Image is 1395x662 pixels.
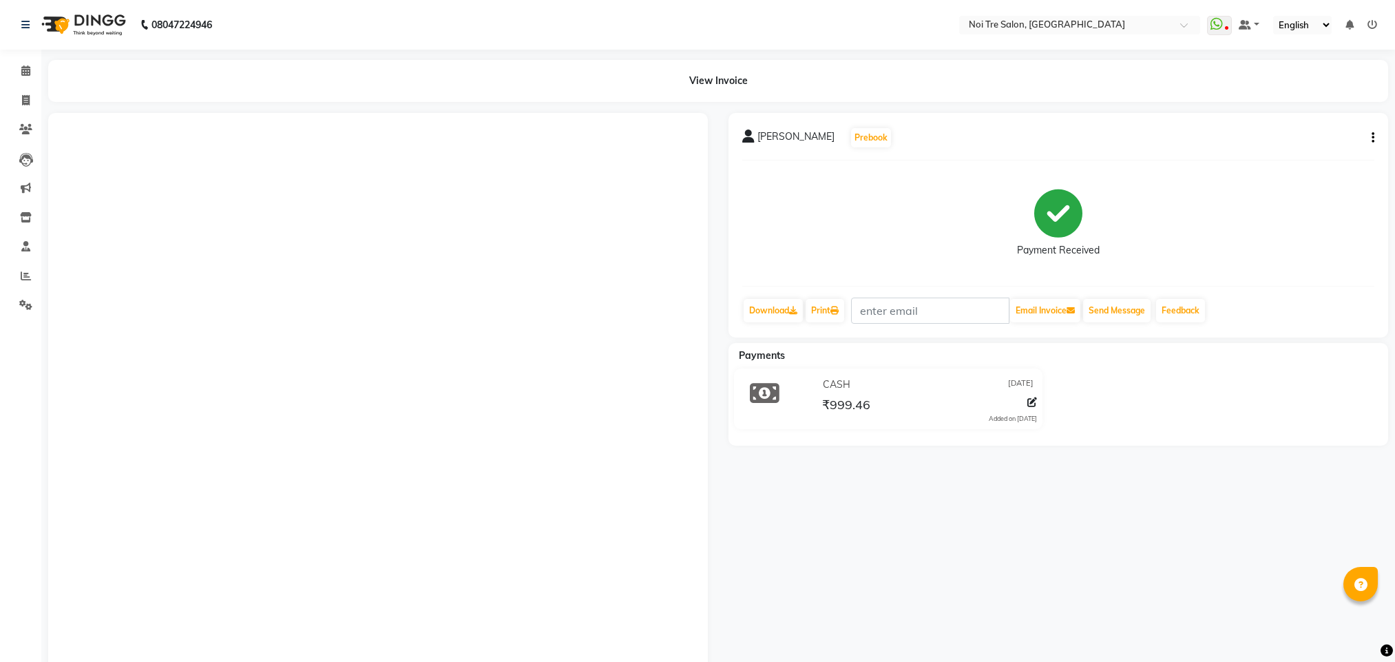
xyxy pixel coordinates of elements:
span: CASH [823,377,850,392]
input: enter email [851,298,1009,324]
a: Print [806,299,844,322]
span: [DATE] [1008,377,1034,392]
div: View Invoice [48,60,1388,102]
img: logo [35,6,129,44]
iframe: chat widget [1337,607,1381,648]
div: Payment Received [1017,243,1100,258]
button: Send Message [1083,299,1151,322]
b: 08047224946 [151,6,212,44]
span: [PERSON_NAME] [757,130,835,149]
div: Added on [DATE] [989,414,1037,424]
a: Download [744,299,803,322]
span: Payments [739,349,785,362]
a: Feedback [1156,299,1205,322]
button: Prebook [851,128,891,147]
span: ₹999.46 [822,397,870,416]
button: Email Invoice [1010,299,1080,322]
